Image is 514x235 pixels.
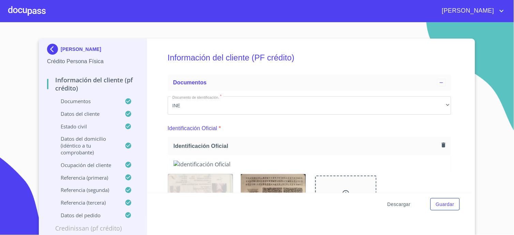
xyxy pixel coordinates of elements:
[47,224,139,232] p: Credinissan (PF crédito)
[47,44,61,55] img: Docupass spot blue
[173,142,439,150] span: Identificación Oficial
[47,135,125,156] p: Datos del domicilio (idéntico a tu comprobante)
[388,200,411,209] span: Descargar
[168,74,451,91] div: Documentos
[437,5,506,16] button: account of current user
[47,110,125,117] p: Datos del cliente
[47,44,139,57] div: [PERSON_NAME]
[47,98,125,105] p: Documentos
[47,212,125,219] p: Datos del pedido
[47,76,139,92] p: Información del cliente (PF crédito)
[47,123,125,130] p: Estado Civil
[436,200,454,209] span: Guardar
[168,44,451,72] h5: Información del cliente (PF crédito)
[47,186,125,193] p: Referencia (segunda)
[168,96,451,115] div: INE
[430,198,460,211] button: Guardar
[47,57,139,66] p: Crédito Persona Física
[47,174,125,181] p: Referencia (primera)
[241,174,306,216] img: Identificación Oficial
[173,80,207,85] span: Documentos
[173,161,445,168] img: Identificación Oficial
[168,124,217,133] p: Identificación Oficial
[437,5,498,16] span: [PERSON_NAME]
[47,162,125,168] p: Ocupación del Cliente
[47,199,125,206] p: Referencia (tercera)
[61,46,101,52] p: [PERSON_NAME]
[385,198,413,211] button: Descargar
